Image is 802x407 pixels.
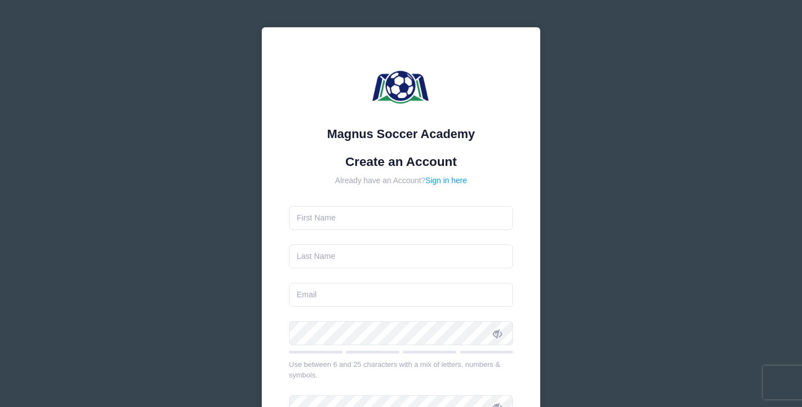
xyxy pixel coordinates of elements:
input: First Name [289,206,514,230]
h1: Create an Account [289,154,514,169]
input: Email [289,283,514,307]
input: Last Name [289,244,514,268]
a: Sign in here [426,176,467,185]
div: Use between 6 and 25 characters with a mix of letters, numbers & symbols. [289,359,514,381]
div: Already have an Account? [289,175,514,187]
div: Magnus Soccer Academy [289,125,514,143]
img: Magnus Soccer Academy [368,55,434,121]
